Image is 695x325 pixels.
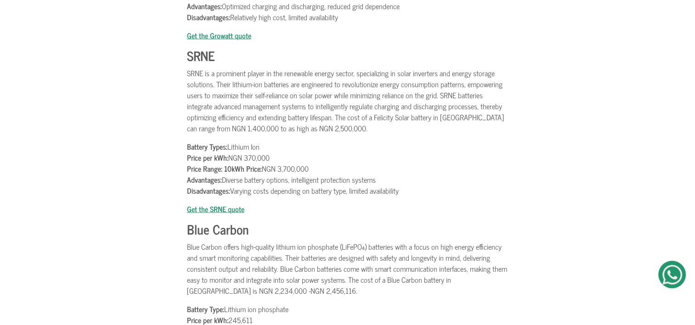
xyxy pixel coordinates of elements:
b: Price per kWh: [187,151,228,163]
b: Blue Carbon [187,219,249,240]
b: Advantages: [187,174,222,185]
b: Battery Types: [187,140,227,152]
a: Get the SRNE quote [187,203,244,215]
p: SRNE is a prominent player in the renewable energy sector, specializing in solar inverters and en... [187,67,509,134]
b: SRNE [187,45,215,66]
img: Get Started On Earthbond Via Whatsapp [662,265,682,285]
b: Disadvantages: [187,11,230,23]
b: Price Range: [187,162,222,174]
b: Disadvantages: [187,185,230,196]
a: Get the Growatt quote [187,29,251,41]
b: Battery Type: [187,303,224,315]
b: 10kWh Price: [224,162,262,174]
p: Lithium Ion NGN 370,000 NGN 3,700,000 Diverse battery options, intelligent protection systems Var... [187,141,509,196]
p: Blue Carbon offers high-quality lithium ion phosphate (LiFePO₄) batteries with a focus on high en... [187,241,509,296]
